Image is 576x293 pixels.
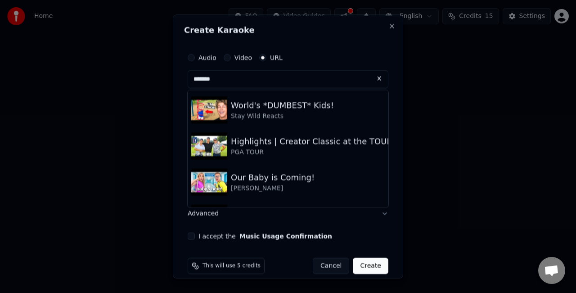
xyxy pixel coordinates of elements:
[188,201,388,225] button: Advanced
[231,171,315,184] div: Our Baby is Coming!
[231,135,573,148] div: Highlights | Creator Classic at the TOUR Championship presented by YouTube | 2025
[234,55,252,61] label: Video
[231,184,315,193] div: [PERSON_NAME]
[191,169,227,196] img: Our Baby is Coming!
[353,257,388,274] button: Create
[202,262,261,269] span: This will use 5 credits
[191,96,227,124] img: World's *DUMBEST* Kids!
[231,148,573,157] div: PGA TOUR
[231,112,334,121] div: Stay Wild Reacts
[198,233,332,239] label: I accept the
[198,55,216,61] label: Audio
[231,99,334,112] div: World's *DUMBEST* Kids!
[270,55,283,61] label: URL
[313,257,349,274] button: Cancel
[191,133,227,160] img: Highlights | Creator Classic at the TOUR Championship presented by YouTube | 2025
[191,205,227,232] img: Me vs Grandma Cooking Challenge | Amazing Kitchen Recipes by Multi DO Challenge
[239,233,332,239] button: I accept the
[184,26,392,34] h2: Create Karaoke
